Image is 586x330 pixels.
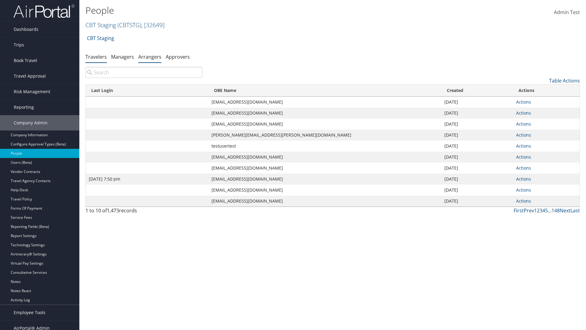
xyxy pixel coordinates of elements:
td: [DATE] [441,174,513,185]
a: Actions [516,176,531,182]
a: Arrangers [138,53,161,60]
td: [PERSON_NAME][EMAIL_ADDRESS][PERSON_NAME][DOMAIN_NAME] [208,130,441,141]
span: Trips [14,37,24,53]
span: Risk Management [14,84,50,99]
td: [EMAIL_ADDRESS][DOMAIN_NAME] [208,119,441,130]
span: Dashboards [14,22,38,37]
td: [EMAIL_ADDRESS][DOMAIN_NAME] [208,108,441,119]
span: Book Travel [14,53,37,68]
td: testusertest [208,141,441,152]
span: Company Admin [14,115,48,130]
td: [EMAIL_ADDRESS][DOMAIN_NAME] [208,152,441,163]
td: [DATE] 7:50 pm [86,174,208,185]
td: [DATE] [441,152,513,163]
td: [DATE] [441,185,513,196]
a: Managers [111,53,134,60]
span: Admin Test [554,9,580,16]
td: [EMAIL_ADDRESS][DOMAIN_NAME] [208,163,441,174]
span: Travel Approval [14,68,46,84]
a: Actions [516,99,531,105]
a: Table Actions [549,77,580,84]
td: [DATE] [441,97,513,108]
a: 5 [545,207,548,214]
a: Actions [516,165,531,171]
td: [EMAIL_ADDRESS][DOMAIN_NAME] [208,185,441,196]
input: Search [85,67,202,78]
span: ( CBTSTG ) [118,21,141,29]
span: Reporting [14,100,34,115]
a: Approvers [166,53,190,60]
a: Actions [516,132,531,138]
td: [DATE] [441,163,513,174]
a: 3 [540,207,542,214]
a: Admin Test [554,3,580,22]
a: Actions [516,198,531,204]
a: CBT Staging [87,32,114,44]
span: 1,473 [107,207,119,214]
div: 1 to 10 of records [85,207,202,217]
a: 2 [537,207,540,214]
a: CBT Staging [85,21,165,29]
a: Actions [516,110,531,116]
td: [EMAIL_ADDRESS][DOMAIN_NAME] [208,97,441,108]
td: [DATE] [441,130,513,141]
a: First [514,207,524,214]
span: Employee Tools [14,305,45,320]
h1: People [85,4,415,17]
td: [DATE] [441,141,513,152]
td: [EMAIL_ADDRESS][DOMAIN_NAME] [208,174,441,185]
th: Last Login: activate to sort column ascending [86,85,208,97]
td: [DATE] [441,196,513,207]
span: , [ 32649 ] [141,21,165,29]
a: Actions [516,154,531,160]
span: … [548,207,552,214]
a: Prev [524,207,534,214]
a: 1 [534,207,537,214]
th: OBE Name: activate to sort column ascending [208,85,441,97]
a: Next [560,207,570,214]
td: [DATE] [441,119,513,130]
a: 4 [542,207,545,214]
a: 148 [552,207,560,214]
a: Travelers [85,53,107,60]
a: Actions [516,121,531,127]
th: Actions [513,85,580,97]
img: airportal-logo.png [13,4,74,18]
td: [EMAIL_ADDRESS][DOMAIN_NAME] [208,196,441,207]
a: Last [570,207,580,214]
a: Actions [516,143,531,149]
a: Actions [516,187,531,193]
td: [DATE] [441,108,513,119]
th: Created: activate to sort column ascending [441,85,513,97]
